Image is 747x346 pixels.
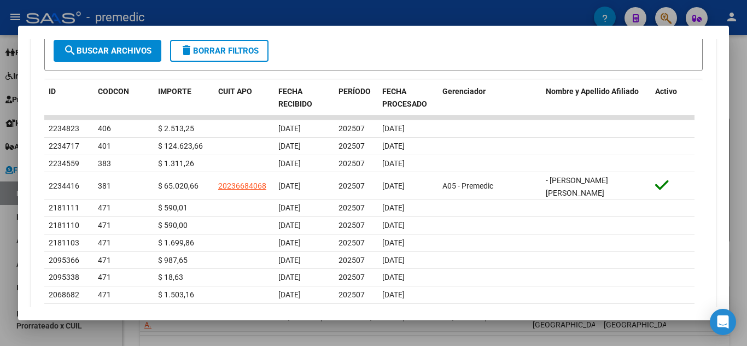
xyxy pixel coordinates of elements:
span: FECHA PROCESADO [382,87,427,108]
span: $ 590,01 [158,203,188,212]
span: [DATE] [278,238,301,247]
datatable-header-cell: PERÍODO [334,80,378,116]
span: [DATE] [382,124,405,133]
span: 401 [98,142,111,150]
span: ID [49,87,56,96]
span: [DATE] [382,238,405,247]
span: 2068682 [49,290,79,299]
span: 202507 [339,203,365,212]
span: 471 [98,238,111,247]
span: [DATE] [278,256,301,265]
span: $ 1.503,16 [158,290,194,299]
span: CUIT APO [218,87,252,96]
span: 2234416 [49,181,79,190]
span: [DATE] [382,290,405,299]
span: [DATE] [382,273,405,282]
span: 202507 [339,238,365,247]
span: - [PERSON_NAME] [PERSON_NAME] [546,176,608,197]
span: CODCON [98,87,129,96]
span: 2234717 [49,142,79,150]
span: 2095338 [49,273,79,282]
span: A05 - Premedic [442,181,493,190]
span: [DATE] [278,181,301,190]
span: 202507 [339,124,365,133]
span: 2181110 [49,221,79,230]
span: [DATE] [382,159,405,168]
span: IMPORTE [158,87,191,96]
span: 2234823 [49,124,79,133]
span: Activo [655,87,677,96]
span: FECHA RECIBIDO [278,87,312,108]
mat-icon: search [63,44,77,57]
span: [DATE] [278,290,301,299]
datatable-header-cell: FECHA RECIBIDO [274,80,334,116]
datatable-header-cell: Nombre y Apellido Afiliado [541,80,651,116]
datatable-header-cell: IMPORTE [154,80,214,116]
span: $ 987,65 [158,256,188,265]
span: [DATE] [382,221,405,230]
span: 383 [98,159,111,168]
datatable-header-cell: Gerenciador [438,80,541,116]
button: Borrar Filtros [170,40,269,62]
span: [DATE] [278,142,301,150]
datatable-header-cell: CODCON [94,80,132,116]
span: 20236684068 [218,181,266,190]
span: 202507 [339,256,365,265]
datatable-header-cell: FECHA PROCESADO [378,80,438,116]
span: 202507 [339,142,365,150]
span: 202507 [339,290,365,299]
datatable-header-cell: CUIT APO [214,80,274,116]
span: $ 124.623,66 [158,142,203,150]
mat-icon: delete [180,44,193,57]
span: [DATE] [382,203,405,212]
span: PERÍODO [339,87,371,96]
span: $ 590,00 [158,221,188,230]
button: Buscar Archivos [54,40,161,62]
span: [DATE] [278,124,301,133]
span: Nombre y Apellido Afiliado [546,87,639,96]
span: [DATE] [278,203,301,212]
span: [DATE] [382,181,405,190]
span: 2095366 [49,256,79,265]
datatable-header-cell: Activo [651,80,695,116]
span: [DATE] [278,221,301,230]
span: Buscar Archivos [63,46,151,56]
span: $ 2.513,25 [158,124,194,133]
span: $ 18,63 [158,273,183,282]
span: 2181111 [49,203,79,212]
span: 406 [98,124,111,133]
span: 471 [98,203,111,212]
span: 202507 [339,221,365,230]
span: Gerenciador [442,87,486,96]
span: 471 [98,221,111,230]
span: $ 65.020,66 [158,181,199,190]
span: 381 [98,181,111,190]
span: Borrar Filtros [180,46,259,56]
span: 471 [98,256,111,265]
span: [DATE] [278,273,301,282]
span: [DATE] [382,142,405,150]
datatable-header-cell: ID [44,80,94,116]
span: 2234559 [49,159,79,168]
span: [DATE] [382,256,405,265]
span: 202507 [339,159,365,168]
span: 202507 [339,181,365,190]
div: Open Intercom Messenger [710,309,736,335]
span: [DATE] [278,159,301,168]
span: $ 1.311,26 [158,159,194,168]
span: 471 [98,273,111,282]
span: 471 [98,290,111,299]
span: 2181103 [49,238,79,247]
span: $ 1.699,86 [158,238,194,247]
span: 202507 [339,273,365,282]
